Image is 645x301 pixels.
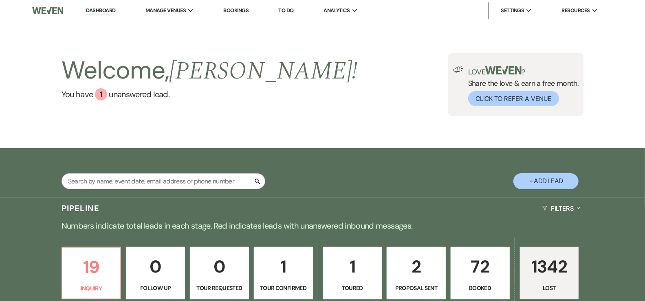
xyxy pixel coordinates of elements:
button: Click to Refer a Venue [468,91,559,106]
p: Tour Confirmed [259,284,308,292]
p: 0 [195,253,244,280]
span: Settings [501,7,524,15]
button: + Add Lead [513,173,579,189]
p: 1 [328,253,377,280]
div: Share the love & earn a free month. [463,66,579,106]
a: Bookings [224,7,249,14]
p: 0 [131,253,180,280]
p: Proposal Sent [392,284,440,292]
div: 1 [95,88,107,100]
p: Numbers indicate total leads in each stage. Red indicates leads with unanswered inbound messages. [29,219,616,232]
p: Toured [328,284,377,292]
p: 19 [67,253,116,281]
a: 1342Lost [520,247,579,300]
p: 2 [392,253,440,280]
input: Search by name, event date, email address or phone number [62,173,265,189]
a: To Do [279,7,294,14]
a: 19Inquiry [62,247,121,300]
p: 72 [456,253,504,280]
img: weven-logo-green.svg [485,66,522,74]
a: 0Follow Up [126,247,185,300]
a: 2Proposal Sent [387,247,446,300]
span: Analytics [324,7,350,15]
img: loud-speaker-illustration.svg [453,66,463,73]
a: 72Booked [451,247,510,300]
a: You have 1 unanswered lead. [62,88,358,100]
p: Love ? [468,66,579,76]
h3: Pipeline [62,203,100,214]
span: [PERSON_NAME] ! [170,52,358,90]
a: Dashboard [86,7,115,15]
p: Inquiry [67,284,116,293]
p: 1342 [525,253,574,280]
a: 0Tour Requested [190,247,249,300]
a: 1Tour Confirmed [254,247,313,300]
h2: Welcome, [62,53,358,88]
p: Lost [525,284,574,292]
span: Resources [562,7,590,15]
p: Booked [456,284,504,292]
img: Weven Logo [32,2,63,19]
button: Filters [539,198,583,219]
p: Tour Requested [195,284,244,292]
p: 1 [259,253,308,280]
span: Manage Venues [145,7,186,15]
p: Follow Up [131,284,180,292]
a: 1Toured [323,247,382,300]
